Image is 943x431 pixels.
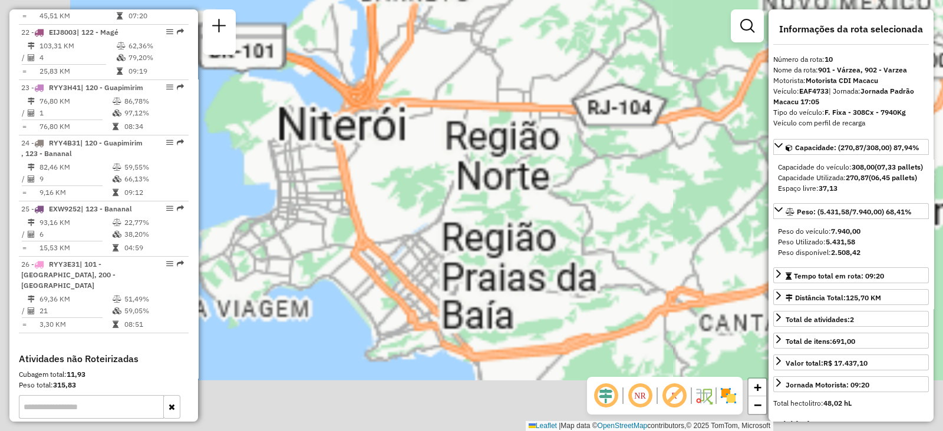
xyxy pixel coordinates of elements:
td: = [21,121,27,132]
div: Peso total: [19,380,189,390]
strong: 901 - Várzea, 902 - Varzea [818,65,907,74]
span: 22 - [21,28,118,37]
strong: 48,02 hL [823,399,852,407]
strong: (07,33 pallets) [875,163,923,171]
span: 26 - [21,260,116,290]
span: Tempo total em rota: 09:20 [794,271,884,280]
td: 51,49% [124,293,183,305]
span: | 122 - Magé [77,28,118,37]
span: RYY4B31 [49,138,80,147]
td: 4 [39,52,116,64]
td: 1 [39,107,112,119]
span: Capacidade: (270,87/308,00) 87,94% [795,143,919,152]
em: Opções [166,260,173,267]
h4: Informações da rota selecionada [773,24,929,35]
img: Fluxo de ruas [694,386,713,405]
a: Zoom out [749,396,766,414]
td: 93,16 KM [39,217,112,228]
td: 3,30 KM [39,319,112,330]
td: 62,36% [128,40,184,52]
td: / [21,173,27,185]
td: 07:20 [128,10,184,22]
i: Tempo total em rota [113,123,118,130]
i: % de utilização do peso [113,296,121,303]
i: Distância Total [28,164,35,171]
a: Tempo total em rota: 09:20 [773,267,929,283]
strong: 37,13 [819,184,838,193]
span: EIJ8003 [49,28,77,37]
em: Rota exportada [177,28,184,35]
span: 25 - [21,204,132,213]
td: 76,80 KM [39,95,112,107]
i: Total de Atividades [28,307,35,314]
td: = [21,319,27,330]
div: Cubagem total: [19,369,189,380]
span: Ocultar deslocamento [592,382,620,410]
span: 24 - [21,138,143,158]
div: Tipo do veículo: [773,107,929,118]
i: Tempo total em rota [117,12,123,19]
i: Tempo total em rota [113,321,118,328]
div: Distância Total: [786,293,881,303]
span: RYY3H41 [49,83,81,92]
i: Total de Atividades [28,231,35,238]
span: EXW9252 [49,204,81,213]
span: Ocultar NR [626,382,654,410]
em: Opções [166,84,173,91]
div: Espaço livre: [778,183,924,194]
h4: Atividades não Roteirizadas [19,353,189,364]
strong: (06,45 pallets) [869,173,917,182]
td: = [21,10,27,22]
strong: 315,83 [53,380,76,389]
div: Peso: (5.431,58/7.940,00) 68,41% [773,221,929,263]
i: % de utilização do peso [117,42,126,49]
i: Tempo total em rota [117,68,123,75]
em: Rota exportada [177,84,184,91]
div: Capacidade Utilizada: [778,173,924,183]
div: Valor total: [786,358,868,369]
div: Peso disponível: [778,247,924,258]
strong: 11,93 [67,370,85,379]
span: | Jornada: [773,87,914,106]
td: / [21,52,27,64]
div: Map data © contributors,© 2025 TomTom, Microsoft [526,421,773,431]
a: Exibir filtros [736,14,759,38]
i: % de utilização do peso [113,219,121,226]
strong: Motorista CDI Macacu [806,76,878,85]
td: 103,31 KM [39,40,116,52]
td: / [21,107,27,119]
span: − [754,397,761,412]
strong: 2 [850,315,854,324]
i: Distância Total [28,219,35,226]
td: 9,16 KM [39,187,112,198]
td: = [21,65,27,77]
span: | 123 - Bananal [81,204,132,213]
td: / [21,305,27,317]
em: Opções [166,205,173,212]
td: 86,78% [124,95,183,107]
a: Total de itens:691,00 [773,333,929,349]
div: Veículo: [773,86,929,107]
strong: 5.431,58 [826,237,855,246]
i: Total de Atividades [28,175,35,183]
td: = [21,187,27,198]
strong: 10 [825,55,833,64]
td: = [21,242,27,254]
span: | 101 - [GEOGRAPHIC_DATA], 200 - [GEOGRAPHIC_DATA] [21,260,116,290]
td: 22,77% [124,217,183,228]
td: 82,46 KM [39,161,112,173]
div: Veículo com perfil de recarga [773,118,929,128]
span: Peso do veículo: [778,227,860,236]
div: Capacidade: (270,87/308,00) 87,94% [773,157,929,198]
div: Jornada Motorista: 09:20 [786,380,869,390]
td: 9 [39,173,112,185]
td: 66,13% [124,173,183,185]
em: Rota exportada [177,205,184,212]
td: 59,55% [124,161,183,173]
td: 08:34 [124,121,183,132]
i: % de utilização da cubagem [113,110,121,117]
div: Peso Utilizado: [778,237,924,247]
div: Motorista: [773,75,929,86]
div: Total hectolitro: [773,398,929,409]
td: 59,05% [124,305,183,317]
